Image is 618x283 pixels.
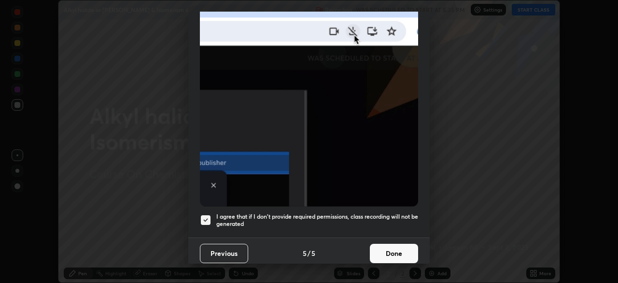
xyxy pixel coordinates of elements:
[308,248,310,258] h4: /
[311,248,315,258] h4: 5
[200,244,248,263] button: Previous
[216,213,418,228] h5: I agree that if I don't provide required permissions, class recording will not be generated
[303,248,307,258] h4: 5
[370,244,418,263] button: Done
